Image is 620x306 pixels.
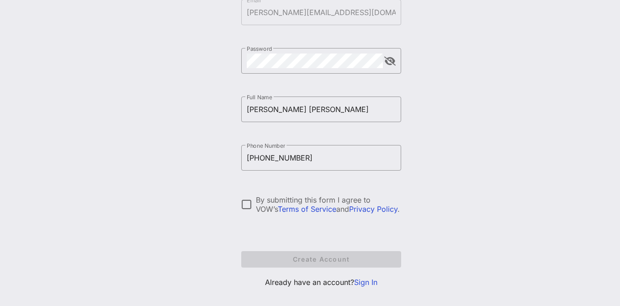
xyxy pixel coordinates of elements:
label: Phone Number [247,142,285,149]
a: Sign In [354,278,377,287]
p: Already have an account? [241,277,401,288]
a: Terms of Service [278,204,336,214]
label: Full Name [247,94,272,101]
button: append icon [384,57,396,66]
a: Privacy Policy [349,204,397,214]
div: By submitting this form I agree to VOW’s and . [256,195,401,214]
label: Password [247,45,272,52]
